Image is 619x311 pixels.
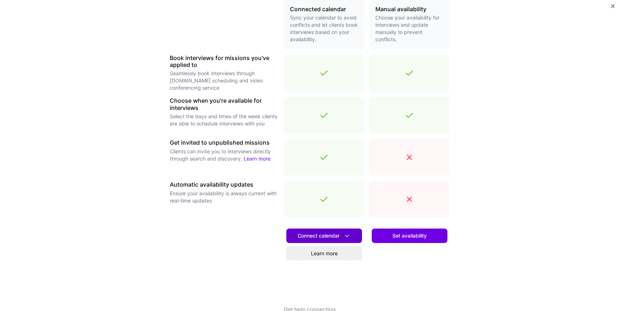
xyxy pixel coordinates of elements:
[170,97,278,111] h3: Choose when you're available for interviews
[170,190,278,204] p: Ensure your availability is always current with real-time updates
[170,70,278,91] p: Seamlessly book interviews through [DOMAIN_NAME] scheduling and video conferencing service
[290,14,358,43] p: Sync your calendar to avoid conflicts and let clients book interviews based on your availability.
[343,232,351,240] i: icon DownArrowWhite
[170,113,278,127] p: Select the days and times of the week clients are able to schedule interviews with you
[290,6,358,13] h3: Connected calendar
[286,229,362,243] button: Connect calendar
[372,229,447,243] button: Set availability
[170,148,278,162] p: Clients can invite you to interviews directly through search and discovery.
[170,55,278,68] h3: Book interviews for missions you've applied to
[375,6,443,13] h3: Manual availability
[170,181,278,188] h3: Automatic availability updates
[170,139,278,146] h3: Get invited to unpublished missions
[375,14,443,43] p: Choose your availability for interviews and update manually to prevent conflicts.
[611,4,615,12] button: Close
[286,246,362,260] a: Learn more
[392,232,427,239] span: Set availability
[244,155,270,162] a: Learn more
[298,232,351,240] span: Connect calendar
